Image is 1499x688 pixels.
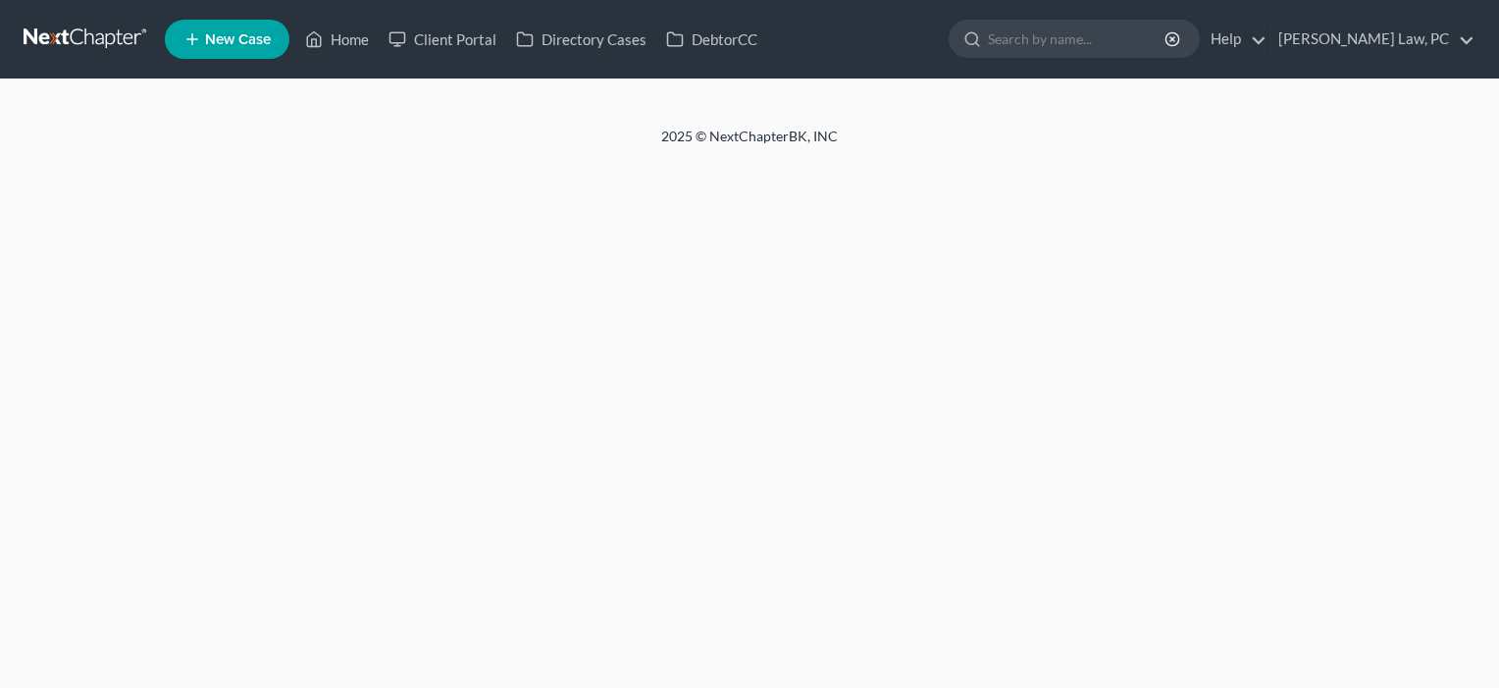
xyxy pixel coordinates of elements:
a: DebtorCC [656,22,767,57]
span: New Case [205,32,271,47]
a: Home [295,22,379,57]
a: Help [1201,22,1266,57]
a: Directory Cases [506,22,656,57]
a: Client Portal [379,22,506,57]
div: 2025 © NextChapterBK, INC [190,127,1309,162]
a: [PERSON_NAME] Law, PC [1268,22,1474,57]
input: Search by name... [988,21,1167,57]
